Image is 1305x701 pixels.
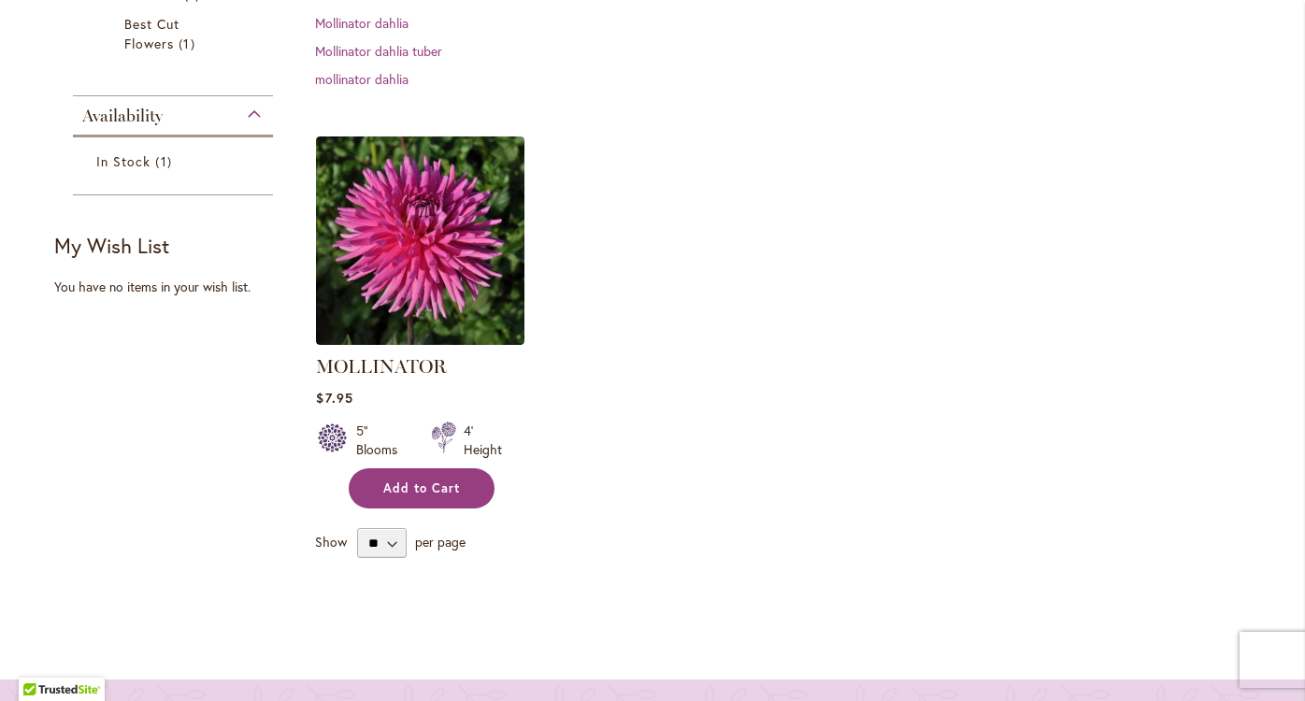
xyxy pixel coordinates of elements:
span: 1 [179,34,199,53]
span: In Stock [96,152,151,170]
a: In Stock 1 [96,151,254,171]
span: Show [315,533,347,551]
span: per page [415,533,466,551]
button: Add to Cart [349,468,495,508]
a: mollinator dahlia [315,70,409,88]
span: Best Cut Flowers [124,15,179,52]
a: Mollinator dahlia [315,14,409,32]
a: Mollinator dahlia tuber [315,42,442,60]
div: You have no items in your wish list. [54,278,304,296]
div: 4' Height [464,422,502,459]
span: Availability [82,106,163,126]
span: Add to Cart [383,480,460,496]
a: MOLLINATOR [316,355,447,378]
span: 1 [155,151,176,171]
img: MOLLINATOR [316,136,524,345]
iframe: Launch Accessibility Center [14,635,66,687]
a: MOLLINATOR [316,331,524,349]
strong: My Wish List [54,232,169,259]
a: Best Cut Flowers [124,14,226,53]
span: $7.95 [316,389,352,407]
div: 5" Blooms [356,422,409,459]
